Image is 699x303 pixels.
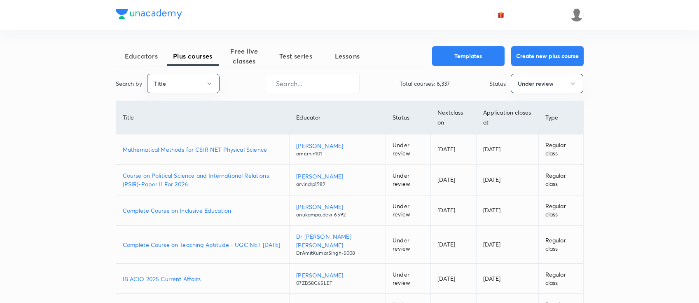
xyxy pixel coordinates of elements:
[116,9,182,21] a: Company Logo
[296,202,379,218] a: [PERSON_NAME]anukampa.devi-6592
[123,240,283,249] a: Complete Course on Teaching Aptitude - UGC NET [DATE]
[400,79,450,88] p: Total courses: 6,337
[167,51,219,61] span: Plus courses
[296,211,379,218] p: anukampa.devi-6592
[476,195,538,225] td: [DATE]
[511,74,583,93] button: Under review
[538,134,583,164] td: Regular class
[538,264,583,294] td: Regular class
[116,9,182,19] img: Company Logo
[476,264,538,294] td: [DATE]
[386,134,431,164] td: Under review
[123,145,283,154] a: Mathematical Methods for CSIR NET Physical Science
[296,232,379,257] a: Dr [PERSON_NAME] [PERSON_NAME]DrAmitKumarSingh-5008
[296,271,379,280] p: [PERSON_NAME]
[386,264,431,294] td: Under review
[296,150,379,157] p: amitrnjn101
[476,164,538,195] td: [DATE]
[219,46,270,66] span: Free live classes
[147,74,220,93] button: Title
[386,225,431,264] td: Under review
[386,195,431,225] td: Under review
[489,79,506,88] p: Status
[538,101,583,134] th: Type
[538,164,583,195] td: Regular class
[538,225,583,264] td: Regular class
[296,172,379,181] p: [PERSON_NAME]
[296,181,379,188] p: arvindrp1989
[123,171,283,188] a: Course on Political Science and International Relations (PSIR)-Paper II For 2026
[431,134,476,164] td: [DATE]
[322,51,373,61] span: Lessons
[116,51,167,61] span: Educators
[476,134,538,164] td: [DATE]
[296,232,379,249] p: Dr [PERSON_NAME] [PERSON_NAME]
[296,271,379,287] a: [PERSON_NAME]07ZBS8C65LEF
[476,225,538,264] td: [DATE]
[431,225,476,264] td: [DATE]
[476,101,538,134] th: Application closes at
[123,275,283,283] a: IB ACIO 2025 Current Affairs
[116,101,290,134] th: Title
[123,206,283,215] a: Complete Course on Inclusive Education
[296,202,379,211] p: [PERSON_NAME]
[431,101,476,134] th: Next class on
[431,195,476,225] td: [DATE]
[432,46,505,66] button: Templates
[116,79,142,88] p: Search by
[270,51,322,61] span: Test series
[386,164,431,195] td: Under review
[538,195,583,225] td: Regular class
[290,101,386,134] th: Educator
[431,264,476,294] td: [DATE]
[497,11,505,19] img: avatar
[296,249,379,257] p: DrAmitKumarSingh-5008
[296,172,379,188] a: [PERSON_NAME]arvindrp1989
[570,8,584,22] img: nikita patil
[266,73,359,94] input: Search...
[494,8,507,21] button: avatar
[431,164,476,195] td: [DATE]
[511,46,584,66] button: Create new plus course
[296,141,379,157] a: [PERSON_NAME]amitrnjn101
[296,141,379,150] p: [PERSON_NAME]
[386,101,431,134] th: Status
[296,280,379,287] p: 07ZBS8C65LEF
